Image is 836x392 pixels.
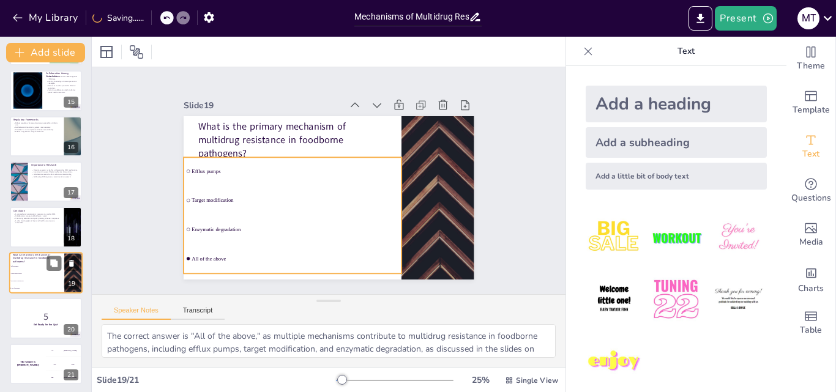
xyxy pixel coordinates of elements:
[786,213,835,257] div: Add images, graphics, shapes or video
[800,324,822,337] span: Table
[10,344,82,384] div: 21
[799,235,823,249] span: Media
[715,6,776,31] button: Present
[92,12,144,24] div: Saving......
[64,324,78,335] div: 20
[11,273,64,275] span: Target modification
[13,253,61,263] p: What is the primary mechanism of multidrug resistance in foodborne pathogens?
[586,163,767,190] div: Add a little bit of body text
[64,142,78,153] div: 16
[201,106,393,166] p: What is the primary mechanism of multidrug resistance in foodborne pathogens?
[64,187,78,198] div: 17
[586,271,643,328] img: 4.jpeg
[46,76,78,80] p: Collaboration is vital for addressing MDR challenges.
[786,81,835,125] div: Add ready made slides
[46,85,78,89] p: Resources must be pooled for effective responses.
[31,174,78,176] p: Collaborative research efforts enhance understanding.
[31,171,78,174] p: Investment in research leads to effective interventions.
[10,360,46,366] h4: The winner is [PERSON_NAME]
[586,86,767,122] div: Add a heading
[11,265,64,267] span: Efflux pumps
[354,8,469,26] input: Insert title
[6,43,85,62] button: Add slide
[187,212,394,239] span: Enzymatic degradation
[46,81,78,85] p: Sharing knowledge enhances prevention strategies.
[97,374,336,386] div: Slide 19 / 21
[710,271,767,328] img: 6.jpeg
[64,278,79,289] div: 19
[11,280,64,282] span: Enzymatic degradation
[184,241,390,268] span: All of the above
[46,344,82,357] div: 100
[13,217,61,220] p: Prioritizing education and policy-making enhances responses.
[10,207,82,247] div: 18
[9,252,83,294] div: 19
[786,169,835,213] div: Get real-time input from your audience
[786,125,835,169] div: Add text boxes
[9,8,83,28] button: My Library
[13,220,61,224] p: A safer food supply and improved health outcomes are achievable.
[64,256,79,270] button: Delete Slide
[64,233,78,244] div: 18
[11,287,64,289] span: All of the above
[10,70,82,111] div: 15
[71,363,74,364] div: Jaap
[586,333,643,390] img: 7.jpeg
[102,324,556,358] textarea: The correct answer is "All of the above," as multiple mechanisms contribute to multidrug resistan...
[798,282,824,295] span: Charts
[13,122,61,126] p: Robust regulatory frameworks ensure responsible antibiotic use.
[129,45,144,59] span: Position
[10,116,82,157] div: 16
[64,369,78,380] div: 21
[102,306,171,320] button: Speaker Notes
[648,209,704,266] img: 2.jpeg
[97,42,116,62] div: Layout
[46,72,78,78] p: Collaboration Among Stakeholders
[192,84,350,113] div: Slide 19
[46,89,78,94] p: Fostering collaboration leads to better public health outcomes.
[31,169,78,171] p: Ongoing research is vital for understanding MDR mechanisms.
[193,154,400,182] span: Efflux pumps
[13,310,78,324] p: 5
[797,59,825,73] span: Theme
[46,371,82,384] div: 300
[31,163,78,167] p: Importance of Research
[46,357,82,371] div: 200
[516,375,558,385] span: Single View
[34,323,59,326] strong: Get Ready for the Quiz!
[13,213,61,215] p: A comprehensive approach is necessary to combat MDR.
[797,7,819,29] div: M T
[797,6,819,31] button: M T
[648,271,704,328] img: 5.jpeg
[793,103,830,117] span: Template
[802,147,819,161] span: Text
[31,176,78,178] p: Addressing MDR requires a commitment to research.
[598,37,774,66] p: Text
[190,183,397,210] span: Target modification
[13,209,61,212] p: Conclusion
[171,306,225,320] button: Transcript
[47,256,61,270] button: Duplicate Slide
[466,374,495,386] div: 25 %
[13,130,61,133] p: Effective regulations mitigate MDR risks.
[586,127,767,158] div: Add a subheading
[13,215,61,217] p: Collaboration among stakeholders is crucial.
[10,298,82,338] div: 20
[689,6,712,31] button: Export to PowerPoint
[786,37,835,81] div: Change the overall theme
[791,191,831,205] span: Questions
[786,257,835,301] div: Add charts and graphs
[10,161,82,202] div: 17
[586,209,643,266] img: 1.jpeg
[13,126,61,128] p: Guidelines and monitoring systems are necessary.
[13,117,61,121] p: Regulatory Frameworks
[710,209,767,266] img: 3.jpeg
[13,128,61,131] p: Penalties for non-compliance enhance accountability.
[64,97,78,108] div: 15
[786,301,835,345] div: Add a table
